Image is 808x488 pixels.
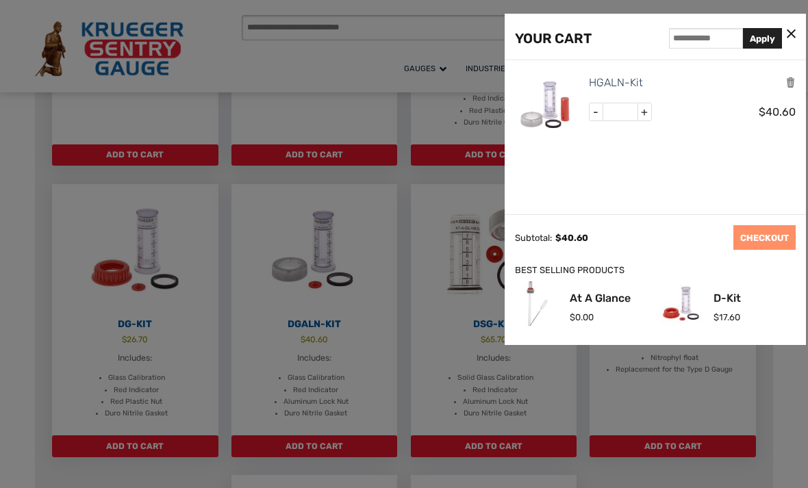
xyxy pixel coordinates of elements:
span: 0.00 [570,312,594,322]
span: 40.60 [555,233,588,243]
span: $ [570,312,575,322]
a: CHECKOUT [733,225,796,250]
a: D-Kit [714,293,741,304]
span: $ [759,105,766,118]
img: HGALN-Kit [515,74,577,136]
img: D-Kit [659,281,703,326]
span: - [590,103,603,121]
a: Remove this item [785,76,796,89]
button: Apply [743,28,782,49]
span: 17.60 [714,312,740,322]
a: HGALN-Kit [589,74,643,92]
div: YOUR CART [515,27,592,49]
img: At A Glance [515,281,559,326]
span: $ [714,312,719,322]
div: BEST SELLING PRODUCTS [515,264,796,278]
a: At A Glance [570,293,631,304]
span: + [637,103,651,121]
div: Subtotal: [515,233,552,243]
span: 40.60 [759,105,796,118]
span: $ [555,233,561,243]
